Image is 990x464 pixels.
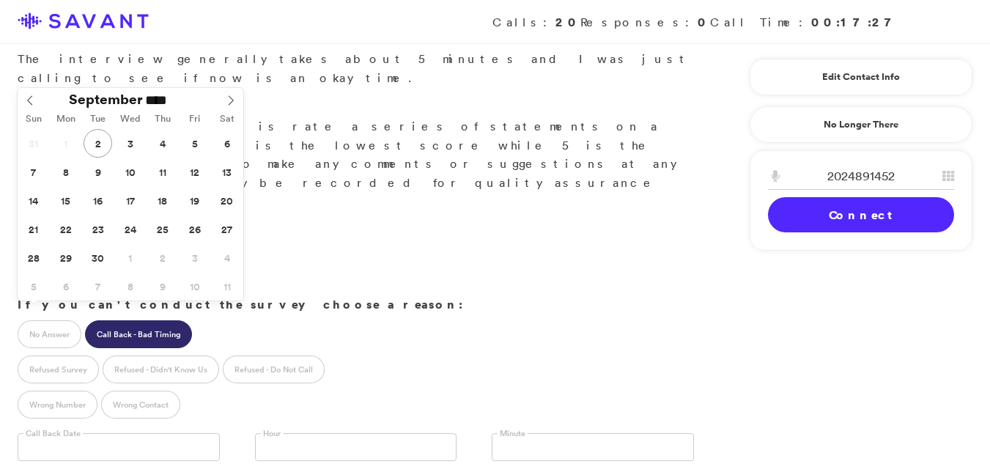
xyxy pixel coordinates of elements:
[18,50,694,87] p: The interview generally takes about 5 minutes and I was just calling to see if now is an okay time.
[811,14,899,30] strong: 00:17:27
[84,215,112,243] span: September 23, 2025
[180,215,209,243] span: September 26, 2025
[768,197,954,232] a: Connect
[116,186,144,215] span: September 17, 2025
[148,158,177,186] span: September 11, 2025
[147,114,179,124] span: Thu
[19,158,48,186] span: September 7, 2025
[180,186,209,215] span: September 19, 2025
[555,14,580,30] strong: 20
[148,243,177,272] span: October 2, 2025
[148,272,177,301] span: October 9, 2025
[116,272,144,301] span: October 8, 2025
[85,320,192,348] label: Call Back - Bad Timing
[19,186,48,215] span: September 14, 2025
[51,272,80,301] span: October 6, 2025
[148,186,177,215] span: September 18, 2025
[261,428,283,439] label: Hour
[213,215,241,243] span: September 27, 2025
[51,129,80,158] span: September 1, 2025
[19,243,48,272] span: September 28, 2025
[211,114,243,124] span: Sat
[19,215,48,243] span: September 21, 2025
[213,272,241,301] span: October 11, 2025
[23,428,83,439] label: Call Back Date
[51,158,80,186] span: September 8, 2025
[114,114,147,124] span: Wed
[179,114,211,124] span: Fri
[84,243,112,272] span: September 30, 2025
[18,114,50,124] span: Sun
[101,391,180,419] label: Wrong Contact
[51,215,80,243] span: September 22, 2025
[148,129,177,158] span: September 4, 2025
[768,65,954,89] a: Edit Contact Info
[18,391,97,419] label: Wrong Number
[223,356,325,383] label: Refused - Do Not Call
[19,129,48,158] span: August 31, 2025
[180,129,209,158] span: September 5, 2025
[18,320,81,348] label: No Answer
[116,129,144,158] span: September 3, 2025
[50,114,82,124] span: Mon
[82,114,114,124] span: Tue
[51,186,80,215] span: September 15, 2025
[84,272,112,301] span: October 7, 2025
[18,356,99,383] label: Refused Survey
[148,215,177,243] span: September 25, 2025
[19,272,48,301] span: October 5, 2025
[84,129,112,158] span: September 2, 2025
[116,243,144,272] span: October 1, 2025
[84,186,112,215] span: September 16, 2025
[18,296,463,312] strong: If you can't conduct the survey choose a reason:
[116,158,144,186] span: September 10, 2025
[116,215,144,243] span: September 24, 2025
[213,129,241,158] span: September 6, 2025
[51,243,80,272] span: September 29, 2025
[498,428,528,439] label: Minute
[84,158,112,186] span: September 9, 2025
[180,158,209,186] span: September 12, 2025
[69,92,143,106] span: September
[180,272,209,301] span: October 10, 2025
[213,186,241,215] span: September 20, 2025
[213,243,241,272] span: October 4, 2025
[750,106,972,143] a: No Longer There
[103,356,219,383] label: Refused - Didn't Know Us
[698,14,710,30] strong: 0
[213,158,241,186] span: September 13, 2025
[143,92,196,108] input: Year
[180,243,209,272] span: October 3, 2025
[18,98,694,211] p: Great. What you'll do is rate a series of statements on a scale of 1 to 5. 1 is the lowest score ...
